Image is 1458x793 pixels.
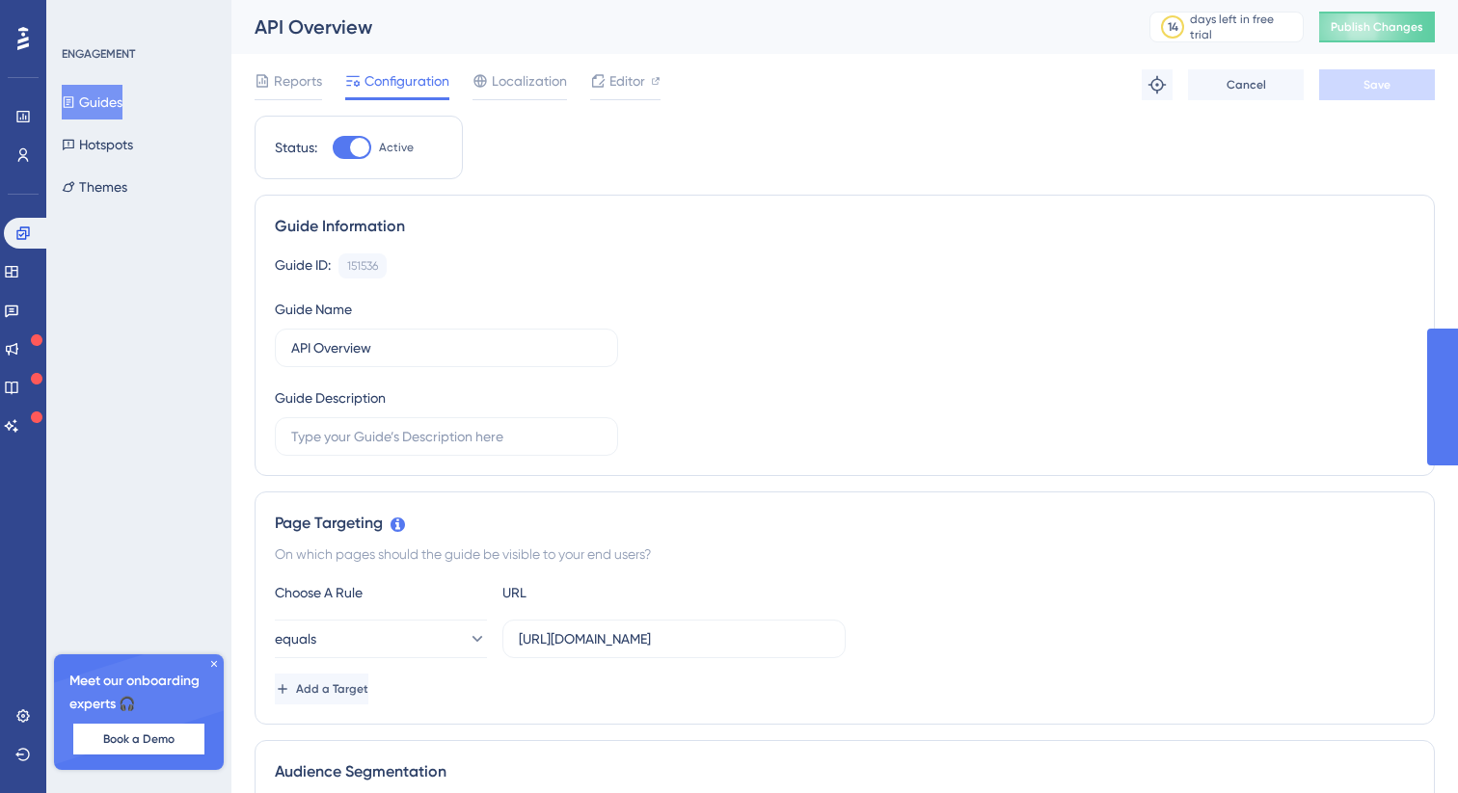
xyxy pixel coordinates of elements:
span: Save [1363,77,1390,93]
span: Editor [609,69,645,93]
div: Guide ID: [275,253,331,278]
div: Guide Description [275,386,386,410]
div: Guide Information [275,215,1415,238]
span: equals [275,627,316,650]
div: days left in free trial [1190,12,1297,42]
button: Book a Demo [73,724,204,754]
div: API Overview [255,13,1101,40]
div: Choose A Rule [275,581,487,604]
span: Configuration [364,69,449,93]
span: Active [379,140,414,155]
span: Book a Demo [103,731,175,747]
span: Publish Changes [1331,19,1423,35]
button: Save [1319,69,1435,100]
button: equals [275,620,487,658]
button: Hotspots [62,127,133,162]
span: Add a Target [296,681,368,697]
span: Localization [492,69,567,93]
div: 14 [1168,19,1178,35]
iframe: UserGuiding AI Assistant Launcher [1377,717,1435,775]
input: yourwebsite.com/path [519,628,829,649]
div: Page Targeting [275,512,1415,535]
button: Add a Target [275,674,368,704]
button: Publish Changes [1319,12,1435,42]
button: Themes [62,170,127,204]
div: On which pages should the guide be visible to your end users? [275,542,1415,566]
div: Guide Name [275,298,352,321]
span: Reports [274,69,322,93]
div: Status: [275,136,317,159]
span: Meet our onboarding experts 🎧 [69,670,208,716]
div: URL [502,581,715,604]
input: Type your Guide’s Name here [291,337,602,358]
input: Type your Guide’s Description here [291,426,602,447]
div: Audience Segmentation [275,760,1415,783]
button: Cancel [1188,69,1304,100]
div: 151536 [347,258,378,274]
span: Cancel [1227,77,1266,93]
div: ENGAGEMENT [62,46,135,62]
button: Guides [62,85,122,119]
